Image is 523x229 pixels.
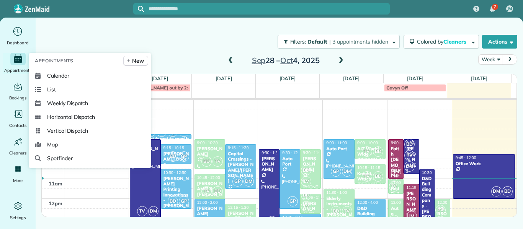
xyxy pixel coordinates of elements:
[232,176,243,187] span: GP
[494,4,496,10] span: 7
[3,25,33,47] a: Dashboard
[404,35,479,49] button: Colored byCleaners
[163,170,186,175] span: 10:30 - 12:30
[201,156,212,167] span: BD
[227,211,254,222] div: [PERSON_NAME]
[357,140,378,145] span: 9:00 - 10:00
[212,156,223,167] span: TV
[290,38,306,45] span: Filters:
[484,1,500,18] div: 7 unread notifications
[163,145,184,150] span: 9:15 - 10:15
[32,83,148,96] a: List
[212,186,223,197] span: BD
[152,75,168,81] a: [DATE]
[389,181,399,192] span: TV
[179,196,189,206] span: GP
[391,206,401,222] div: Auto Port
[4,67,32,74] span: Appointments
[32,69,148,83] a: Calendar
[391,166,401,177] span: JM
[267,216,277,226] span: DM
[282,156,298,167] div: Auto Port
[261,150,280,155] span: 9:30 - 1:30
[307,38,328,45] span: Default
[407,211,417,221] span: JM
[406,185,427,190] span: 11:15 - 1:15
[362,171,372,182] span: TV
[13,177,23,184] span: More
[331,166,341,177] span: GP
[391,140,412,145] span: 9:00 - 11:00
[47,154,73,162] span: Spotfinder
[391,146,401,223] div: Faith [DEMOGRAPHIC_DATA] - [PERSON_NAME]
[131,85,209,91] span: [PERSON_NAME] out by 2:45p or off
[3,80,33,102] a: Bookings
[32,96,148,110] a: Weekly Dispatch
[168,131,178,138] small: 2
[422,170,443,175] span: 10:30 - 5:30
[280,55,293,65] span: Oct
[10,214,26,221] span: Settings
[197,200,218,205] span: 12:00 - 2:00
[179,151,189,162] span: GP
[357,146,383,168] div: AIT World Wide - [PERSON_NAME]
[132,57,144,65] span: New
[228,205,248,210] span: 12:15 - 1:30
[326,140,347,145] span: 9:00 - 11:00
[282,215,303,220] span: 12:45 - 3:45
[343,75,360,81] a: [DATE]
[197,140,218,145] span: 9:00 - 10:30
[301,201,311,211] span: TV
[373,146,383,157] span: BD
[197,175,220,180] span: 10:45 - 12:00
[244,216,254,226] span: TV
[244,176,254,187] span: DM
[137,206,147,216] span: TV
[279,75,296,81] a: [DATE]
[471,75,487,81] a: [DATE]
[455,161,513,166] div: Office Work
[326,146,352,151] div: Auto Port
[329,38,388,45] span: | 3 appointments hidden
[197,146,223,157] div: [PERSON_NAME]
[238,56,333,65] h2: 28 – 4, 2025
[302,156,319,172] div: [PERSON_NAME]
[148,206,159,216] span: DM
[32,151,148,165] a: Spotfinder
[261,156,277,172] div: [PERSON_NAME]
[301,176,311,187] span: TV
[3,53,33,74] a: Appointments
[49,200,62,206] span: 12pm
[391,200,412,205] span: 12:00 - 2:00
[168,196,178,206] span: BD
[138,6,144,12] svg: Focus search
[3,108,33,129] a: Contacts
[435,216,446,226] span: BD
[232,216,243,226] span: BD
[301,165,311,175] span: BD
[404,150,415,161] span: TV
[197,181,223,203] div: [PERSON_NAME] & [PERSON_NAME]
[507,6,512,12] span: JM
[47,113,95,121] span: Horizontal Dispatch
[326,190,347,195] span: 11:30 - 1:00
[456,155,476,160] span: 9:45 - 12:00
[163,151,190,184] div: [PERSON_NAME] Door Company Inc. - [PERSON_NAME]
[228,145,248,150] span: 9:15 - 11:30
[357,171,383,193] div: Knight Watch - [PERSON_NAME]
[47,141,58,148] span: Map
[3,135,33,157] a: Cleaners
[32,138,148,151] a: Map
[303,150,324,155] span: 9:30 - 11:30
[47,72,69,80] span: Calendar
[197,206,223,217] div: [PERSON_NAME]
[47,99,88,107] span: Weekly Dispatch
[443,38,468,45] span: Cleaners
[168,151,178,162] span: BD
[35,57,73,65] span: Appointments
[331,206,341,216] span: BD
[3,200,33,221] a: Settings
[357,200,378,205] span: 12:00 - 4:00
[404,139,415,149] span: BD
[9,122,26,129] span: Contacts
